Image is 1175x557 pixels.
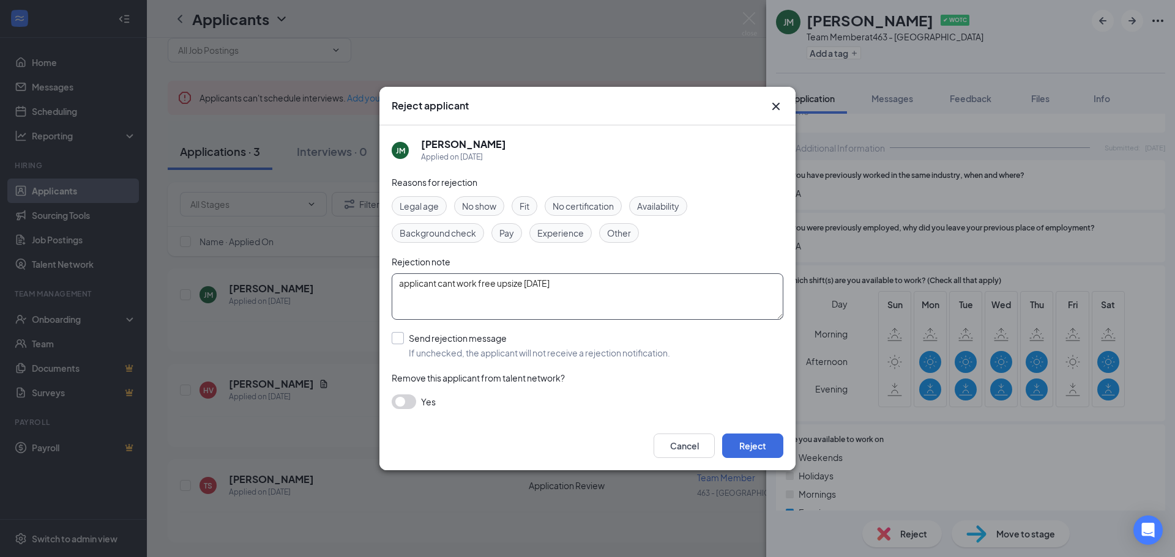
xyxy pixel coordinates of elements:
button: Close [769,99,783,114]
span: Pay [499,226,514,240]
button: Cancel [654,433,715,458]
span: Reasons for rejection [392,177,477,188]
span: No show [462,199,496,213]
h5: [PERSON_NAME] [421,138,506,151]
svg: Cross [769,99,783,114]
span: Availability [637,199,679,213]
span: Fit [520,199,529,213]
span: Rejection note [392,256,450,267]
h3: Reject applicant [392,99,469,113]
span: No certification [553,199,614,213]
button: Reject [722,433,783,458]
span: Yes [421,394,436,409]
span: Remove this applicant from talent network? [392,372,565,383]
span: Legal age [400,199,439,213]
div: Open Intercom Messenger [1133,515,1163,545]
span: Experience [537,226,584,240]
div: JM [396,146,405,156]
span: Background check [400,226,476,240]
span: Other [607,226,631,240]
div: Applied on [DATE] [421,151,506,163]
textarea: applicant cant work free upsize [DATE] [392,273,783,320]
